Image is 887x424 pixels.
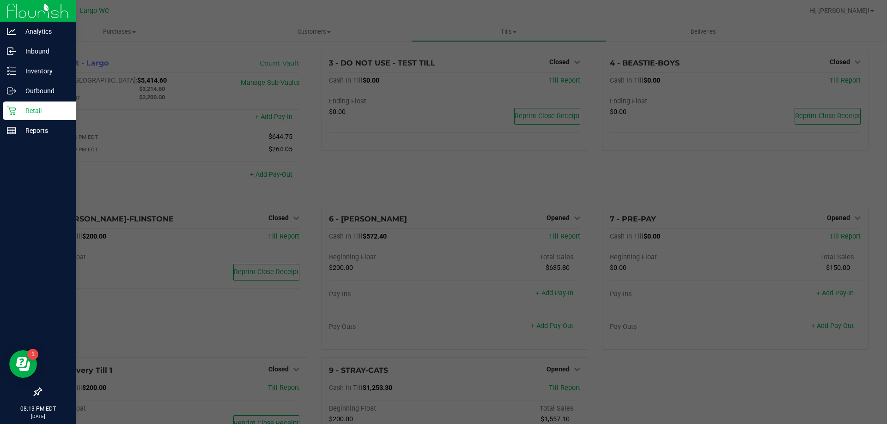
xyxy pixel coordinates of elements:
[7,106,16,115] inline-svg: Retail
[9,350,37,378] iframe: Resource center
[16,66,72,77] p: Inventory
[4,413,72,420] p: [DATE]
[4,405,72,413] p: 08:13 PM EDT
[7,47,16,56] inline-svg: Inbound
[16,46,72,57] p: Inbound
[7,27,16,36] inline-svg: Analytics
[16,26,72,37] p: Analytics
[7,86,16,96] inline-svg: Outbound
[7,66,16,76] inline-svg: Inventory
[27,349,38,360] iframe: Resource center unread badge
[16,105,72,116] p: Retail
[16,85,72,96] p: Outbound
[7,126,16,135] inline-svg: Reports
[16,125,72,136] p: Reports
